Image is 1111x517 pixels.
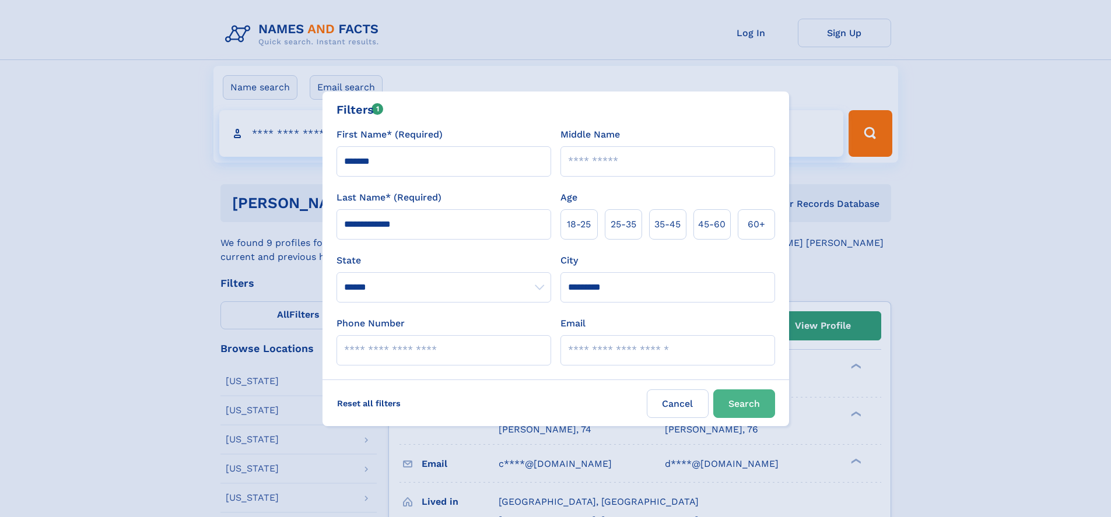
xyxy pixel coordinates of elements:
[337,316,405,330] label: Phone Number
[647,389,709,418] label: Cancel
[560,191,577,205] label: Age
[567,217,591,231] span: 18‑25
[611,217,636,231] span: 25‑35
[748,217,765,231] span: 60+
[698,217,726,231] span: 45‑60
[337,254,551,268] label: State
[330,389,408,417] label: Reset all filters
[337,101,384,118] div: Filters
[337,191,441,205] label: Last Name* (Required)
[560,128,620,142] label: Middle Name
[560,316,586,330] label: Email
[654,217,681,231] span: 35‑45
[337,128,443,142] label: First Name* (Required)
[560,254,578,268] label: City
[713,389,775,418] button: Search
